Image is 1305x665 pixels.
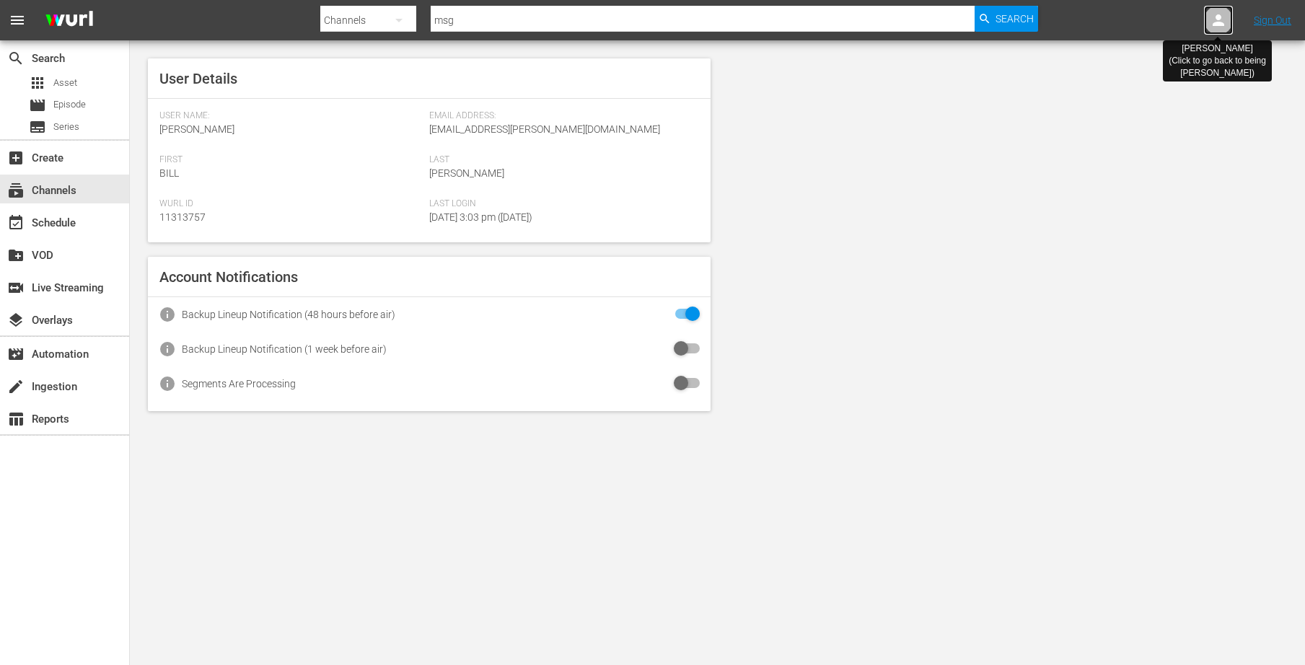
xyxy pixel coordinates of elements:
span: Asset [29,74,46,92]
span: Automation [7,345,25,363]
div: Backup Lineup Notification (1 week before air) [182,343,387,355]
span: Episode [53,97,86,112]
span: [DATE] 3:03 pm ([DATE]) [429,211,532,223]
img: ans4CAIJ8jUAAAAAAAAAAAAAAAAAAAAAAAAgQb4GAAAAAAAAAAAAAAAAAAAAAAAAJMjXAAAAAAAAAAAAAAAAAAAAAAAAgAT5G... [35,4,104,38]
span: User Name: [159,110,422,122]
a: Sign Out [1254,14,1291,26]
span: Last Login [429,198,692,210]
span: [PERSON_NAME] [159,123,234,135]
span: info [159,306,176,323]
span: 11313757 [159,211,206,223]
span: Search [996,6,1034,32]
span: Episode [29,97,46,114]
span: Live Streaming [7,279,25,296]
span: Schedule [7,214,25,232]
span: Channels [7,182,25,199]
span: First [159,154,422,166]
span: Create [7,149,25,167]
span: info [159,375,176,392]
span: [EMAIL_ADDRESS][PERSON_NAME][DOMAIN_NAME] [429,123,660,135]
span: Series [29,118,46,136]
span: Account Notifications [159,268,298,286]
span: Email Address: [429,110,692,122]
span: Wurl Id [159,198,422,210]
span: Reports [7,410,25,428]
span: Bill [159,167,179,179]
span: info [159,340,176,358]
span: Overlays [7,312,25,329]
div: Backup Lineup Notification (48 hours before air) [182,309,395,320]
span: create [7,378,25,395]
div: [PERSON_NAME] (Click to go back to being [PERSON_NAME] ) [1169,43,1266,79]
button: Search [975,6,1038,32]
span: Asset [53,76,77,90]
span: Last [429,154,692,166]
span: Series [53,120,79,134]
span: create_new_folder [7,247,25,264]
span: [PERSON_NAME] [429,167,504,179]
span: User Details [159,70,237,87]
span: Search [7,50,25,67]
div: Segments Are Processing [182,378,296,389]
span: menu [9,12,26,29]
